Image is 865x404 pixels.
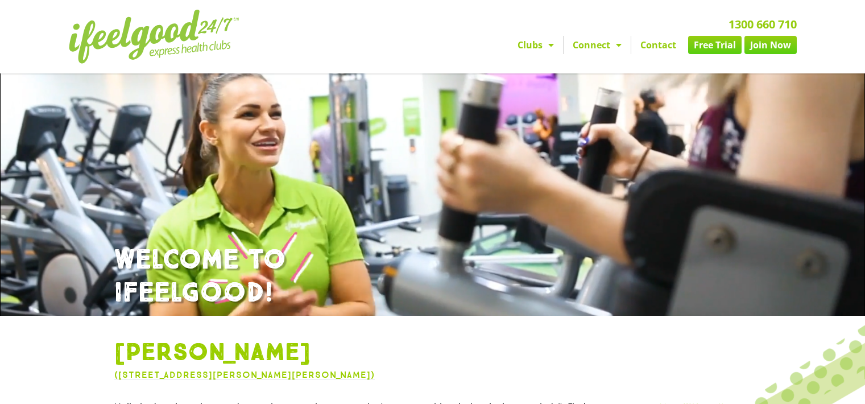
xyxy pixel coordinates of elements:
a: Connect [564,36,631,54]
a: Join Now [744,36,797,54]
h1: [PERSON_NAME] [114,339,751,368]
a: Free Trial [688,36,742,54]
a: 1300 660 710 [729,17,797,32]
h1: WELCOME TO IFEELGOOD! [114,244,751,310]
nav: Menu [328,36,797,54]
a: Contact [631,36,685,54]
a: ([STREET_ADDRESS][PERSON_NAME][PERSON_NAME]) [114,369,375,380]
a: Clubs [508,36,563,54]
